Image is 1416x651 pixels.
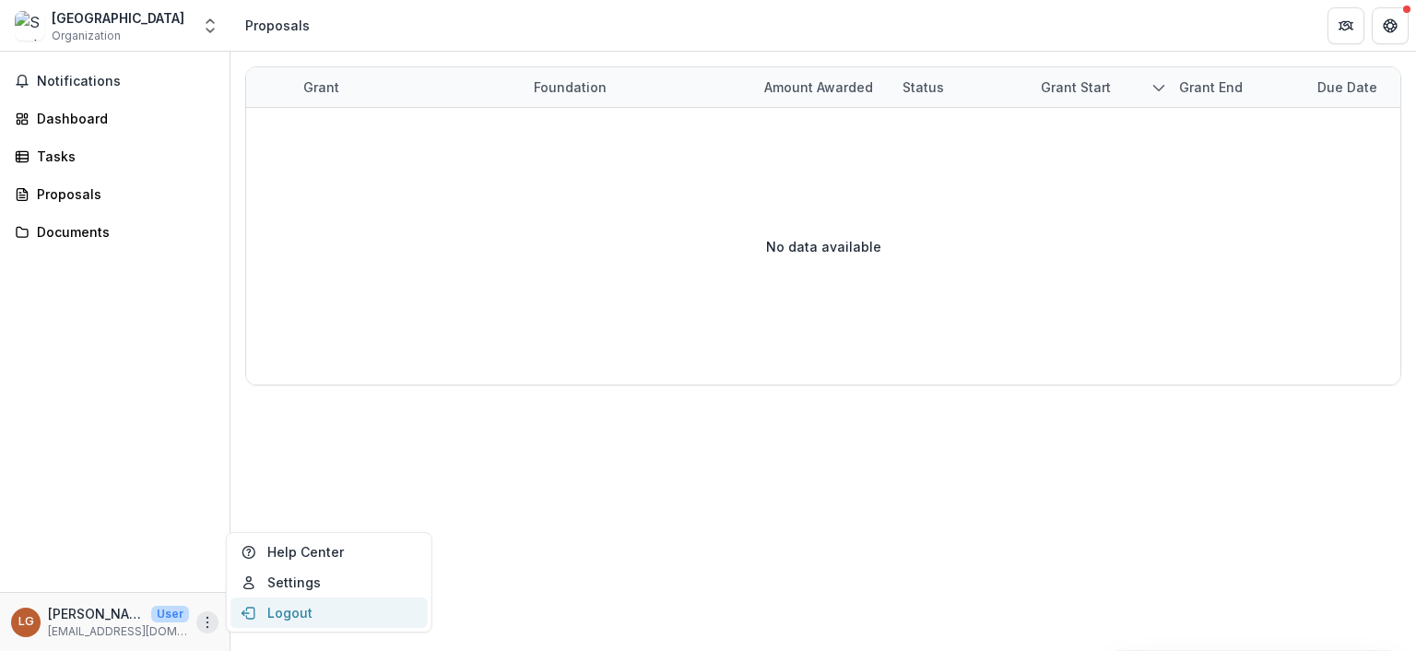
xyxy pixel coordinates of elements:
a: Proposals [7,179,222,209]
button: Partners [1327,7,1364,44]
div: Grant [292,67,523,107]
div: Dashboard [37,109,207,128]
p: [PERSON_NAME] [48,604,144,623]
div: Status [891,77,955,97]
div: Status [891,67,1030,107]
svg: sorted descending [1151,80,1166,95]
a: Dashboard [7,103,222,134]
button: More [196,611,218,633]
div: Foundation [523,77,618,97]
button: Notifications [7,66,222,96]
div: [GEOGRAPHIC_DATA] [52,8,184,28]
div: Tasks [37,147,207,166]
div: Grant end [1168,67,1306,107]
div: Laura Gaida [18,616,34,628]
p: User [151,606,189,622]
div: Proposals [37,184,207,204]
nav: breadcrumb [238,12,317,39]
div: Grant start [1030,67,1168,107]
div: Documents [37,222,207,242]
button: Get Help [1372,7,1409,44]
div: Grant start [1030,77,1122,97]
div: Amount awarded [753,77,884,97]
div: Due Date [1306,77,1388,97]
p: [EMAIL_ADDRESS][DOMAIN_NAME] [48,623,189,640]
div: Proposals [245,16,310,35]
div: Amount awarded [753,67,891,107]
span: Notifications [37,74,215,89]
div: Grant end [1168,77,1254,97]
div: Grant [292,77,350,97]
a: Documents [7,217,222,247]
p: No data available [766,237,881,256]
img: Southeastern University [15,11,44,41]
div: Foundation [523,67,753,107]
a: Tasks [7,141,222,172]
span: Organization [52,28,121,44]
button: Open entity switcher [197,7,223,44]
